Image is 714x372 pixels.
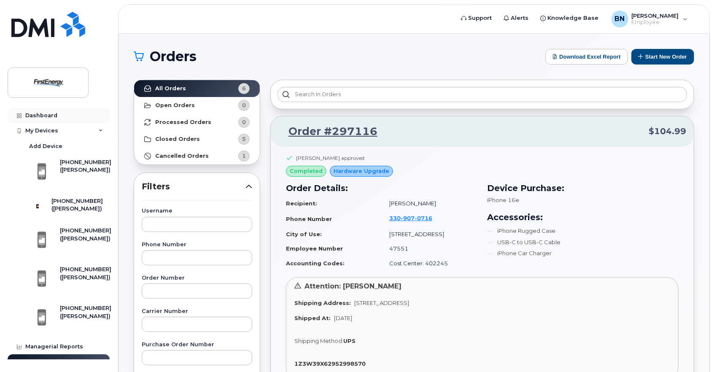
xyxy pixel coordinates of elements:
[382,227,477,242] td: [STREET_ADDRESS]
[278,87,687,102] input: Search in orders
[150,50,197,63] span: Orders
[389,215,432,221] span: 330
[488,249,679,257] li: iPhone Car Charger
[334,167,389,175] span: Hardware Upgrade
[488,211,679,224] h3: Accessories:
[242,84,246,92] span: 6
[294,337,343,344] span: Shipping Method:
[415,215,432,221] span: 0716
[286,200,317,207] strong: Recipient:
[242,118,246,126] span: 0
[488,227,679,235] li: iPhone Rugged Case
[134,114,260,131] a: Processed Orders0
[334,315,352,321] span: [DATE]
[142,342,252,348] label: Purchase Order Number
[242,152,246,160] span: 1
[343,337,356,344] strong: UPS
[294,315,331,321] strong: Shipped At:
[142,309,252,314] label: Carrier Number
[401,215,415,221] span: 907
[382,256,477,271] td: Cost Center: 402245
[242,135,246,143] span: 5
[142,242,252,248] label: Phone Number
[649,125,686,137] span: $104.99
[545,49,628,65] button: Download Excel Report
[142,208,252,214] label: Username
[304,282,401,290] span: Attention: [PERSON_NAME]
[294,360,366,367] strong: 1Z3W39X62952998570
[286,231,322,237] strong: City of Use:
[631,49,694,65] button: Start New Order
[296,154,364,162] div: [PERSON_NAME] approved
[286,260,345,267] strong: Accounting Codes:
[134,97,260,114] a: Open Orders0
[155,119,211,126] strong: Processed Orders
[155,136,200,143] strong: Closed Orders
[134,148,260,164] a: Cancelled Orders1
[134,80,260,97] a: All Orders6
[354,299,409,306] span: [STREET_ADDRESS]
[142,275,252,281] label: Order Number
[142,181,245,193] span: Filters
[286,245,343,252] strong: Employee Number
[134,131,260,148] a: Closed Orders5
[488,182,679,194] h3: Device Purchase:
[677,335,708,366] iframe: Messenger Launcher
[389,215,442,221] a: 3309070716
[286,216,332,222] strong: Phone Number
[278,124,377,139] a: Order #297116
[155,102,195,109] strong: Open Orders
[242,101,246,109] span: 0
[488,197,520,203] span: iPhone 16e
[382,196,477,211] td: [PERSON_NAME]
[294,360,369,367] a: 1Z3W39X62952998570
[294,299,351,306] strong: Shipping Address:
[488,238,679,246] li: USB-C to USB-C Cable
[155,85,186,92] strong: All Orders
[286,182,477,194] h3: Order Details:
[382,241,477,256] td: 47551
[290,167,323,175] span: completed
[155,153,209,159] strong: Cancelled Orders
